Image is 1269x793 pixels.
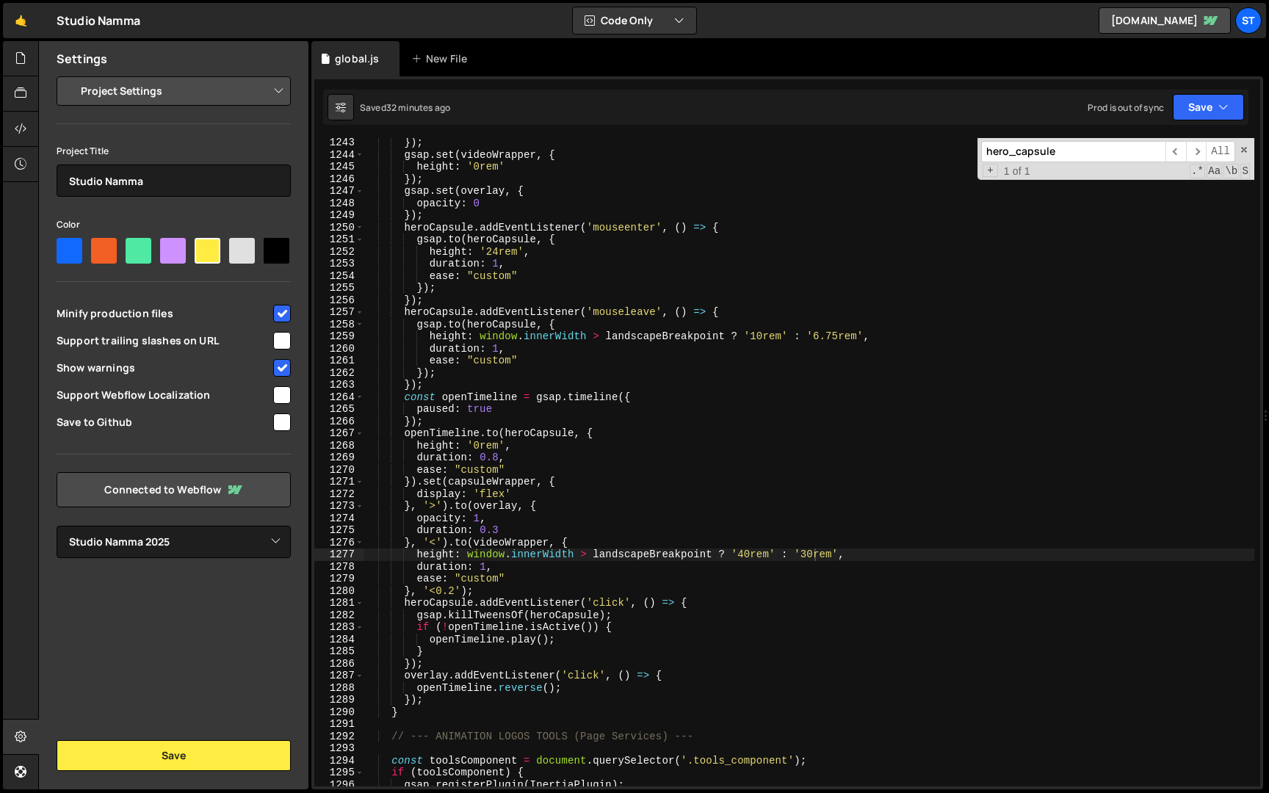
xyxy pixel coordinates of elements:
div: 1288 [314,682,364,695]
input: Search for [981,141,1165,162]
span: Show warnings [57,361,271,375]
div: 1257 [314,306,364,319]
div: Prod is out of sync [1088,101,1164,114]
button: Code Only [573,7,696,34]
div: 1248 [314,198,364,210]
div: 1264 [314,391,364,404]
div: 1278 [314,561,364,573]
div: 1244 [314,149,364,162]
div: 1277 [314,548,364,561]
span: Support trailing slashes on URL [57,333,271,348]
div: Studio Namma [57,12,140,29]
div: 1265 [314,403,364,416]
button: Save [57,740,291,771]
div: 1243 [314,137,364,149]
div: Saved [360,101,450,114]
span: Save to Github [57,415,271,430]
div: 1251 [314,233,364,246]
div: 1256 [314,294,364,307]
div: 1291 [314,718,364,731]
div: 1258 [314,319,364,331]
label: Color [57,217,80,232]
div: 1253 [314,258,364,270]
span: Minify production files [57,306,271,321]
div: New File [411,51,473,66]
div: 32 minutes ago [386,101,450,114]
div: 1283 [314,621,364,634]
span: CaseSensitive Search [1207,164,1222,178]
div: 1263 [314,379,364,391]
div: 1249 [314,209,364,222]
div: 1280 [314,585,364,598]
div: 1252 [314,246,364,258]
div: 1292 [314,731,364,743]
div: 1275 [314,524,364,537]
div: 1266 [314,416,364,428]
div: 1260 [314,343,364,355]
div: 1285 [314,645,364,658]
div: 1261 [314,355,364,367]
span: Whole Word Search [1223,164,1239,178]
a: [DOMAIN_NAME] [1099,7,1231,34]
div: 1286 [314,658,364,670]
a: 🤙 [3,3,39,38]
div: 1276 [314,537,364,549]
span: Search In Selection [1240,164,1250,178]
div: 1282 [314,609,364,622]
div: 1255 [314,282,364,294]
span: Alt-Enter [1206,141,1235,162]
div: 1246 [314,173,364,186]
div: 1284 [314,634,364,646]
div: 1259 [314,330,364,343]
h2: Settings [57,51,107,67]
div: 1272 [314,488,364,501]
div: 1245 [314,161,364,173]
div: 1290 [314,706,364,719]
div: 1279 [314,573,364,585]
div: 1254 [314,270,364,283]
div: 1250 [314,222,364,234]
div: 1247 [314,185,364,198]
div: 1294 [314,755,364,767]
span: 1 of 1 [998,165,1036,178]
span: Support Webflow Localization [57,388,271,402]
div: 1268 [314,440,364,452]
div: global.js [335,51,379,66]
div: 1296 [314,779,364,792]
div: 1273 [314,500,364,513]
div: 1293 [314,742,364,755]
div: 1270 [314,464,364,477]
span: RegExp Search [1190,164,1205,178]
div: 1287 [314,670,364,682]
input: Project name [57,164,291,197]
div: 1289 [314,694,364,706]
a: St [1235,7,1262,34]
button: Save [1173,94,1244,120]
span: ​ [1186,141,1207,162]
span: Toggle Replace mode [983,164,998,178]
label: Project Title [57,144,109,159]
div: 1262 [314,367,364,380]
a: Connected to Webflow [57,472,291,507]
div: 1281 [314,597,364,609]
div: 1269 [314,452,364,464]
div: 1271 [314,476,364,488]
span: ​ [1165,141,1186,162]
div: 1267 [314,427,364,440]
div: 1274 [314,513,364,525]
div: 1295 [314,767,364,779]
